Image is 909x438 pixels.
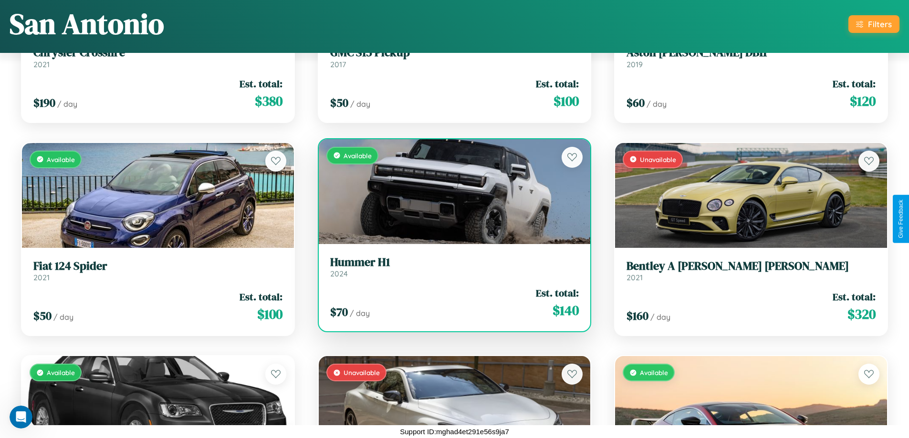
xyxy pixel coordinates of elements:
[33,46,282,69] a: Chrysler Crossfire2021
[240,290,282,304] span: Est. total:
[627,95,645,111] span: $ 60
[330,255,579,269] h3: Hummer H1
[847,305,876,324] span: $ 320
[255,92,282,111] span: $ 380
[536,286,579,300] span: Est. total:
[240,77,282,91] span: Est. total:
[400,425,509,438] p: Support ID: mghad4et291e56s9ja7
[330,255,579,279] a: Hummer H12024
[627,46,876,69] a: Aston [PERSON_NAME] DB112019
[33,60,50,69] span: 2021
[330,269,348,278] span: 2024
[47,155,75,163] span: Available
[33,273,50,282] span: 2021
[627,259,876,273] h3: Bentley A [PERSON_NAME] [PERSON_NAME]
[850,92,876,111] span: $ 120
[330,46,579,60] h3: GMC S15 Pickup
[833,77,876,91] span: Est. total:
[330,46,579,69] a: GMC S15 Pickup2017
[627,60,643,69] span: 2019
[848,15,899,33] button: Filters
[350,99,370,109] span: / day
[898,200,904,238] div: Give Feedback
[627,308,648,324] span: $ 160
[627,273,643,282] span: 2021
[257,305,282,324] span: $ 100
[330,60,346,69] span: 2017
[536,77,579,91] span: Est. total:
[554,92,579,111] span: $ 100
[868,19,892,29] div: Filters
[344,152,372,160] span: Available
[53,312,73,322] span: / day
[330,95,348,111] span: $ 50
[833,290,876,304] span: Est. total:
[33,308,52,324] span: $ 50
[627,259,876,283] a: Bentley A [PERSON_NAME] [PERSON_NAME]2021
[33,259,282,273] h3: Fiat 124 Spider
[344,368,380,377] span: Unavailable
[647,99,667,109] span: / day
[640,368,668,377] span: Available
[650,312,670,322] span: / day
[627,46,876,60] h3: Aston [PERSON_NAME] DB11
[33,259,282,283] a: Fiat 124 Spider2021
[33,95,55,111] span: $ 190
[10,4,164,43] h1: San Antonio
[57,99,77,109] span: / day
[47,368,75,377] span: Available
[350,308,370,318] span: / day
[10,406,32,428] iframe: Intercom live chat
[553,301,579,320] span: $ 140
[640,155,676,163] span: Unavailable
[330,304,348,320] span: $ 70
[33,46,282,60] h3: Chrysler Crossfire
